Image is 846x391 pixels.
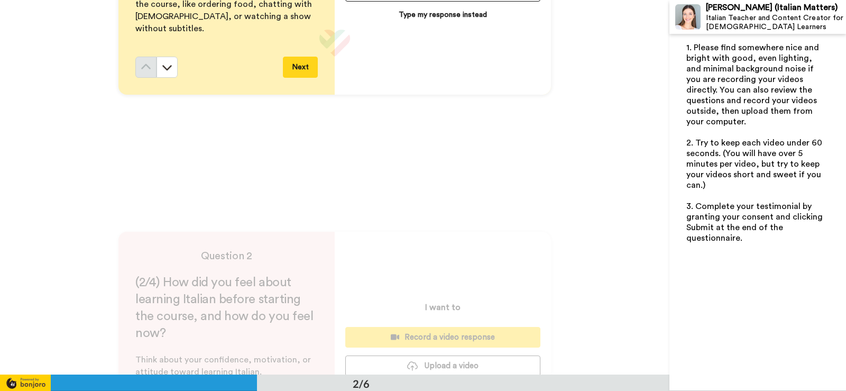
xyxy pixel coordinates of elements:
[354,332,532,343] div: Record a video response
[425,301,461,314] p: I want to
[675,4,701,30] img: Profile Image
[336,376,387,391] div: 2/6
[345,356,540,376] button: Upload a video
[706,14,845,32] div: Italian Teacher and Content Creator for [DEMOGRAPHIC_DATA] Learners
[686,43,821,126] span: 1. Please find somewhere nice and bright with good, even lighting, and minimal background noise i...
[686,139,824,189] span: 2. Try to keep each video under 60 seconds. (You will have over 5 minutes per video, but try to k...
[345,327,540,348] button: Record a video response
[706,3,845,13] div: [PERSON_NAME] (Italian Matters)
[135,276,316,340] span: (2/4) How did you feel about learning Italian before starting the course, and how do you feel now?
[686,202,825,242] span: 3. Complete your testimonial by granting your consent and clicking Submit at the end of the quest...
[135,249,318,263] h4: Question 2
[135,356,313,376] span: Think about your confidence, motivation, or attitude toward learning Italian.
